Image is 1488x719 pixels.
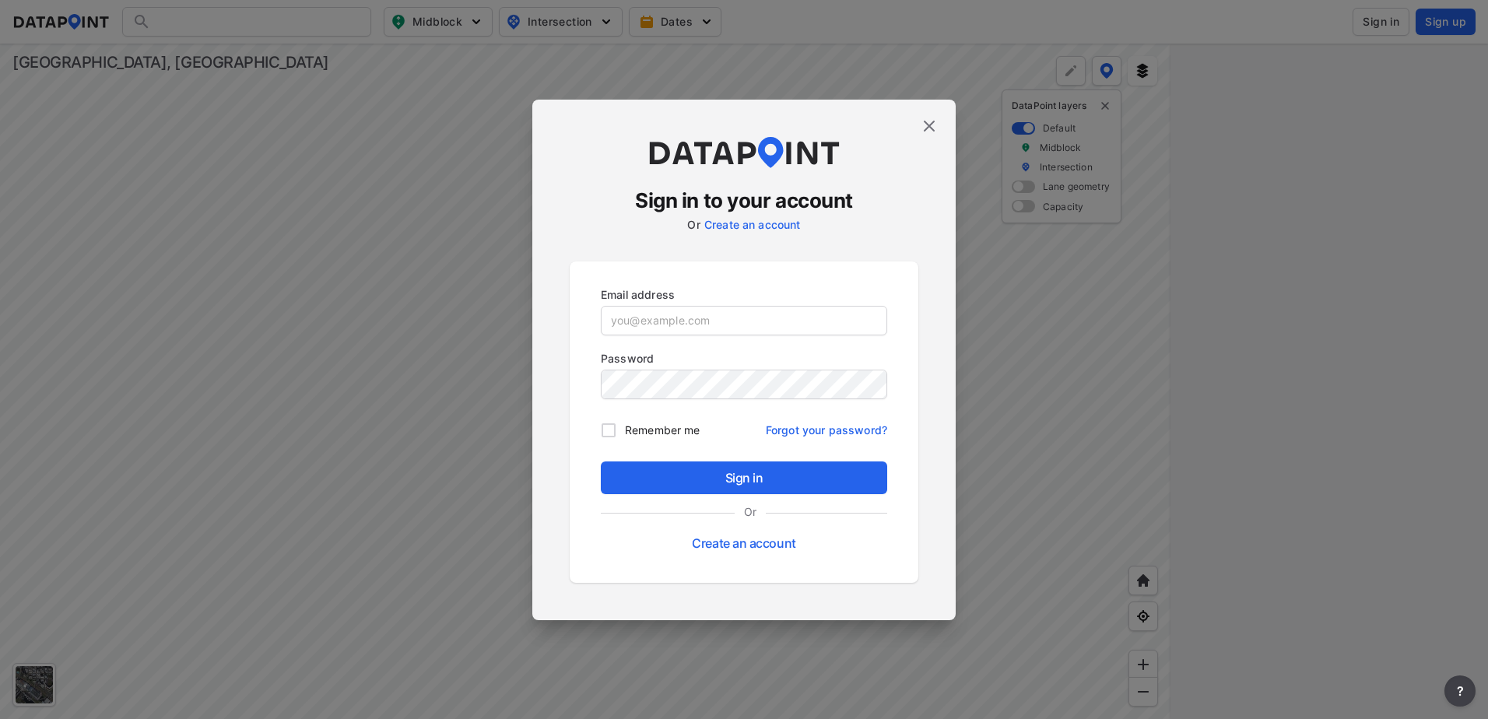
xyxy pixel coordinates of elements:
[625,422,700,438] span: Remember me
[602,307,886,335] input: you@example.com
[704,218,801,231] a: Create an account
[601,286,887,303] p: Email address
[1444,675,1476,707] button: more
[1454,682,1466,700] span: ?
[601,350,887,367] p: Password
[687,218,700,231] label: Or
[692,535,795,551] a: Create an account
[735,503,766,520] label: Or
[601,461,887,494] button: Sign in
[920,117,939,135] img: close.efbf2170.svg
[570,187,918,215] h3: Sign in to your account
[766,414,887,438] a: Forgot your password?
[647,137,841,168] img: dataPointLogo.9353c09d.svg
[613,468,875,487] span: Sign in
